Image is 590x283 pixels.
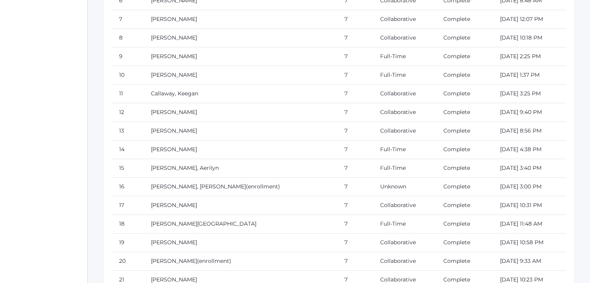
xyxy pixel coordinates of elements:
[372,85,436,103] td: Collaborative
[372,47,436,66] td: Full-Time
[151,276,197,283] a: [PERSON_NAME]
[151,164,219,171] a: [PERSON_NAME], Aerilyn
[151,53,197,60] a: [PERSON_NAME]
[372,159,436,178] td: Full-Time
[492,196,566,215] td: [DATE] 10:31 PM
[151,257,197,264] a: [PERSON_NAME]
[492,159,566,178] td: [DATE] 3:40 PM
[443,109,470,116] a: Complete
[151,71,197,78] a: [PERSON_NAME]
[492,178,566,196] td: [DATE] 3:00 PM
[443,71,470,78] a: Complete
[443,276,470,283] a: Complete
[492,233,566,252] td: [DATE] 10:58 PM
[372,29,436,47] td: Collaborative
[151,127,197,134] a: [PERSON_NAME]
[111,29,143,47] td: 8
[151,183,246,190] a: [PERSON_NAME], [PERSON_NAME]
[151,109,197,116] a: [PERSON_NAME]
[151,90,198,97] a: Callaway, Keegan
[492,10,566,29] td: [DATE] 12:07 PM
[337,252,372,271] td: 7
[111,10,143,29] td: 7
[337,66,372,85] td: 7
[111,66,143,85] td: 10
[443,53,470,60] a: Complete
[111,233,143,252] td: 19
[492,252,566,271] td: [DATE] 9:33 AM
[143,178,337,196] td: (enrollment)
[372,252,436,271] td: Collaborative
[492,66,566,85] td: [DATE] 1:37 PM
[443,164,470,171] a: Complete
[443,146,470,153] a: Complete
[151,239,197,246] a: [PERSON_NAME]
[111,159,143,178] td: 15
[111,85,143,103] td: 11
[111,215,143,233] td: 18
[111,122,143,140] td: 13
[492,140,566,159] td: [DATE] 4:38 PM
[443,183,470,190] a: Complete
[443,257,470,264] a: Complete
[337,140,372,159] td: 7
[443,239,470,246] a: Complete
[372,233,436,252] td: Collaborative
[151,220,256,227] a: [PERSON_NAME][GEOGRAPHIC_DATA]
[372,140,436,159] td: Full-Time
[337,196,372,215] td: 7
[443,34,470,41] a: Complete
[111,178,143,196] td: 16
[443,16,470,22] a: Complete
[111,103,143,122] td: 12
[372,196,436,215] td: Collaborative
[143,252,337,271] td: (enrollment)
[443,220,470,227] a: Complete
[151,146,197,153] a: [PERSON_NAME]
[372,103,436,122] td: Collaborative
[151,34,197,41] a: [PERSON_NAME]
[337,178,372,196] td: 7
[337,159,372,178] td: 7
[151,16,197,22] a: [PERSON_NAME]
[151,202,197,209] a: [PERSON_NAME]
[111,140,143,159] td: 14
[111,196,143,215] td: 17
[443,127,470,134] a: Complete
[337,233,372,252] td: 7
[337,47,372,66] td: 7
[443,202,470,209] a: Complete
[337,29,372,47] td: 7
[492,122,566,140] td: [DATE] 8:56 PM
[492,47,566,66] td: [DATE] 2:25 PM
[372,215,436,233] td: Full-Time
[492,29,566,47] td: [DATE] 10:18 PM
[337,10,372,29] td: 7
[337,103,372,122] td: 7
[372,178,436,196] td: Unknown
[372,10,436,29] td: Collaborative
[492,215,566,233] td: [DATE] 11:48 AM
[372,66,436,85] td: Full-Time
[111,252,143,271] td: 20
[492,85,566,103] td: [DATE] 3:25 PM
[337,122,372,140] td: 7
[372,122,436,140] td: Collaborative
[111,47,143,66] td: 9
[443,90,470,97] a: Complete
[492,103,566,122] td: [DATE] 9:40 PM
[337,85,372,103] td: 7
[337,215,372,233] td: 7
